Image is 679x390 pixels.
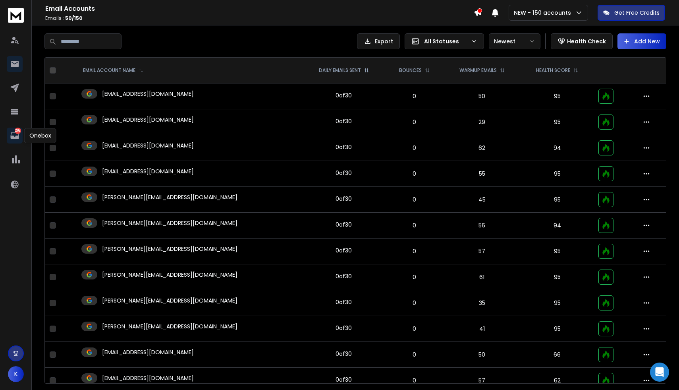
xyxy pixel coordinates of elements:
p: WARMUP EMAILS [459,67,497,74]
p: [PERSON_NAME][EMAIL_ADDRESS][DOMAIN_NAME] [102,297,237,305]
h1: Email Accounts [45,4,474,14]
td: 95 [521,316,594,342]
p: DAILY EMAILS SENT [319,67,361,74]
div: EMAIL ACCOUNT NAME [83,67,143,74]
td: 95 [521,290,594,316]
button: Newest [489,33,540,49]
div: 0 of 30 [336,272,352,280]
td: 50 [443,83,521,109]
td: 62 [443,135,521,161]
td: 94 [521,213,594,239]
button: Add New [617,33,666,49]
div: 0 of 30 [336,350,352,358]
p: [PERSON_NAME][EMAIL_ADDRESS][DOMAIN_NAME] [102,193,237,201]
p: [PERSON_NAME][EMAIL_ADDRESS][DOMAIN_NAME] [102,271,237,279]
p: [EMAIL_ADDRESS][DOMAIN_NAME] [102,90,194,98]
button: Export [357,33,400,49]
div: 0 of 30 [336,246,352,254]
p: [EMAIL_ADDRESS][DOMAIN_NAME] [102,374,194,382]
span: 50 / 150 [65,15,83,21]
td: 41 [443,316,521,342]
p: Health Check [567,37,606,45]
div: Open Intercom Messenger [650,363,669,382]
p: 0 [390,221,438,229]
button: Health Check [551,33,613,49]
img: logo [8,8,24,23]
p: [EMAIL_ADDRESS][DOMAIN_NAME] [102,142,194,149]
p: [PERSON_NAME][EMAIL_ADDRESS][DOMAIN_NAME] [102,322,237,330]
td: 95 [521,83,594,109]
div: 0 of 30 [336,324,352,332]
p: 0 [390,92,438,100]
p: 0 [390,144,438,152]
p: 0 [390,247,438,255]
td: 57 [443,239,521,264]
td: 95 [521,161,594,187]
button: Get Free Credits [598,5,665,21]
div: 0 of 30 [336,143,352,151]
td: 45 [443,187,521,213]
div: 0 of 30 [336,91,352,99]
div: 0 of 30 [336,195,352,203]
p: 292 [15,128,21,134]
p: HEALTH SCORE [536,67,570,74]
p: 0 [390,170,438,178]
td: 94 [521,135,594,161]
div: 0 of 30 [336,298,352,306]
td: 55 [443,161,521,187]
td: 95 [521,264,594,290]
p: 0 [390,299,438,307]
div: 0 of 30 [336,376,352,384]
p: Emails : [45,15,474,21]
p: [PERSON_NAME][EMAIL_ADDRESS][DOMAIN_NAME] [102,245,237,253]
p: 0 [390,118,438,126]
p: [EMAIL_ADDRESS][DOMAIN_NAME] [102,116,194,124]
div: 0 of 30 [336,221,352,229]
p: BOUNCES [399,67,422,74]
td: 56 [443,213,521,239]
button: K [8,366,24,382]
p: Get Free Credits [614,9,660,17]
p: 0 [390,376,438,384]
p: 0 [390,273,438,281]
td: 95 [521,187,594,213]
p: [PERSON_NAME][EMAIL_ADDRESS][DOMAIN_NAME] [102,219,237,227]
a: 292 [7,128,23,144]
td: 66 [521,342,594,368]
td: 35 [443,290,521,316]
td: 61 [443,264,521,290]
div: Onebox [24,128,56,143]
p: 0 [390,325,438,333]
p: All Statuses [424,37,468,45]
p: NEW - 150 accounts [514,9,574,17]
div: 0 of 30 [336,117,352,125]
p: 0 [390,196,438,204]
p: [EMAIL_ADDRESS][DOMAIN_NAME] [102,167,194,175]
td: 29 [443,109,521,135]
div: 0 of 30 [336,169,352,177]
td: 95 [521,239,594,264]
td: 50 [443,342,521,368]
td: 95 [521,109,594,135]
p: [EMAIL_ADDRESS][DOMAIN_NAME] [102,348,194,356]
p: 0 [390,351,438,359]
